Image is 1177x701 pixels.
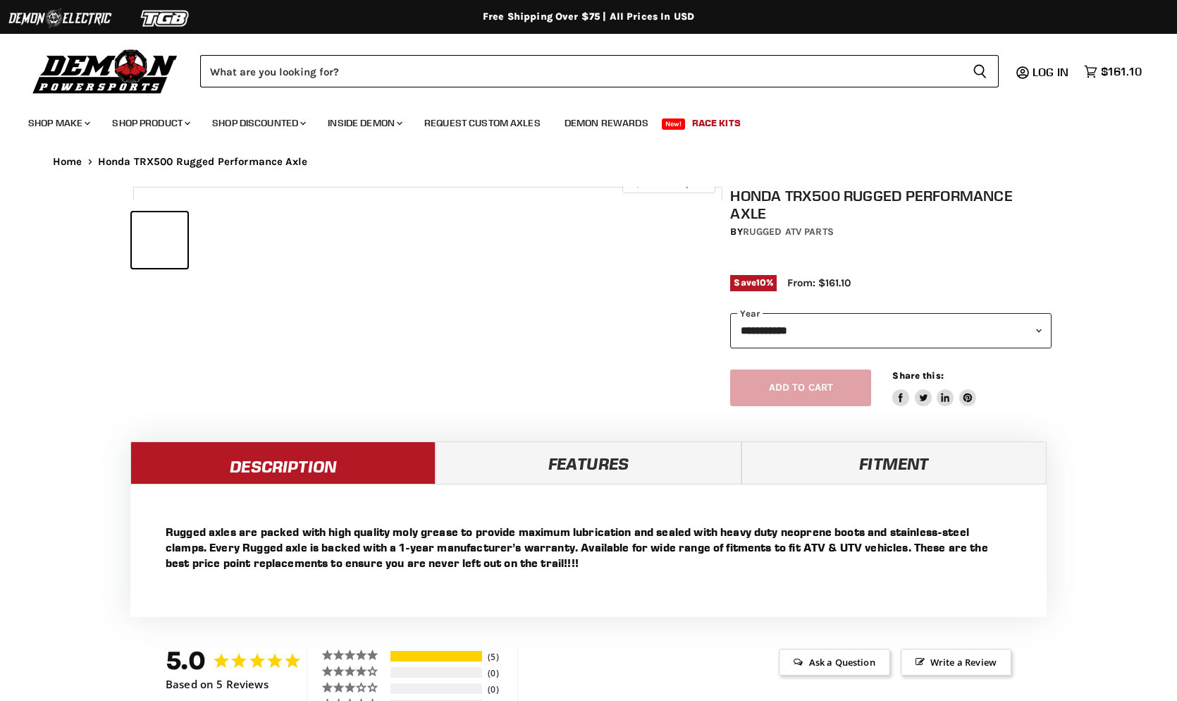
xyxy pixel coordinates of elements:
a: Features [436,441,741,484]
aside: Share this: [892,370,976,407]
a: Fitment [741,441,1047,484]
div: by [730,224,1052,240]
a: Shop Product [101,109,199,138]
a: Inside Demon [317,109,411,138]
span: New! [662,118,686,130]
span: Share this: [892,370,943,381]
a: $161.10 [1077,61,1149,82]
a: Request Custom Axles [414,109,551,138]
a: Rugged ATV Parts [743,226,834,238]
a: Demon Rewards [554,109,659,138]
select: year [730,313,1052,348]
h1: Honda TRX500 Rugged Performance Axle [730,187,1052,222]
a: Race Kits [682,109,751,138]
a: Shop Discounted [202,109,314,138]
button: Search [961,55,999,87]
img: TGB Logo 2 [113,5,218,32]
span: Click to expand [629,178,708,188]
span: Save % [730,275,777,291]
a: Shop Make [18,109,99,138]
a: Home [53,156,82,168]
span: Ask a Question [779,649,889,676]
div: 5 [484,651,514,663]
span: Honda TRX500 Rugged Performance Axle [98,156,307,168]
button: IMAGE thumbnail [132,212,187,268]
a: Log in [1026,66,1077,78]
span: Based on 5 Reviews [166,678,269,690]
span: Write a Review [901,649,1011,676]
input: Search [200,55,961,87]
p: Rugged axles are packed with high quality moly grease to provide maximum lubrication and sealed w... [166,524,1011,571]
span: 10 [756,277,766,288]
div: Free Shipping Over $75 | All Prices In USD [25,11,1152,23]
div: 100% [390,651,482,662]
span: Log in [1033,65,1068,79]
a: Description [130,441,436,484]
div: 5 ★ [321,649,388,661]
strong: 5.0 [166,645,206,676]
ul: Main menu [18,103,1138,138]
img: Demon Electric Logo 2 [7,5,113,32]
nav: Breadcrumbs [25,156,1152,168]
span: From: $161.10 [787,276,851,289]
span: $161.10 [1101,65,1142,78]
form: Product [200,55,999,87]
div: 5-Star Ratings [390,651,482,662]
img: Demon Powersports [28,46,183,96]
